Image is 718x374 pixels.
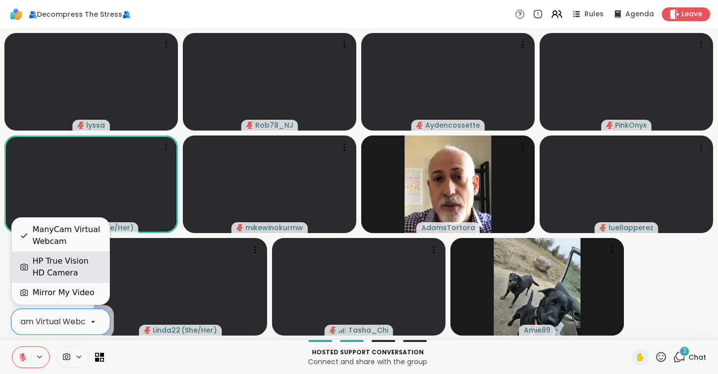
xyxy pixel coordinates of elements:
[255,120,293,130] span: Rob78_NJ
[600,224,607,231] span: audio-muted
[29,9,131,19] span: 🫂Decompress The Stress🫂
[635,351,645,363] span: ✋
[606,122,613,129] span: audio-muted
[181,325,217,335] span: ( She/Her )
[110,357,625,367] p: Connect and share with the group
[584,9,604,19] span: Rules
[330,327,337,334] span: audio-muted
[237,224,243,231] span: audio-muted
[615,120,647,130] span: PinkOnyx
[416,122,423,129] span: audio-muted
[609,223,653,233] span: luellapperez
[33,224,102,247] div: ManyCam Virtual Webcam
[494,238,581,336] img: Amie89
[688,352,706,362] span: Chat
[625,9,654,19] span: Agenda
[421,223,475,233] span: AdamsTortora
[8,6,25,23] img: ShareWell Logomark
[33,287,94,299] div: Mirror My Video
[683,347,686,355] span: 2
[682,9,702,19] span: Leave
[245,223,303,233] span: mikewinokurmw
[153,325,180,335] span: Linda22
[524,325,550,335] span: Amie89
[33,255,102,279] div: HP True Vision HD Camera
[144,327,151,334] span: audio-muted
[405,136,491,233] img: AdamsTortora
[246,122,253,129] span: audio-muted
[348,325,388,335] span: Tasha_Chi
[86,120,105,130] span: lyssa
[425,120,480,130] span: Aydencossette
[98,223,134,233] span: ( She/Her )
[110,348,625,357] p: Hosted support conversation
[77,122,84,129] span: audio-muted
